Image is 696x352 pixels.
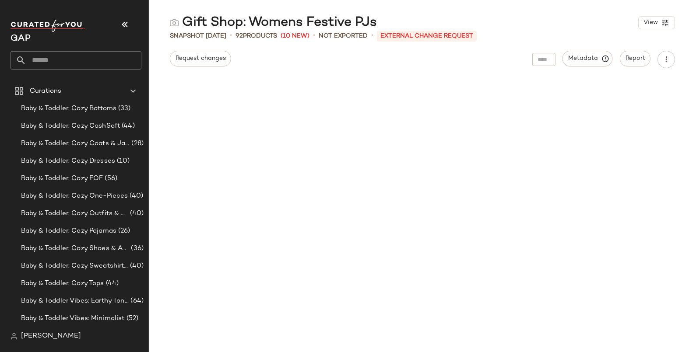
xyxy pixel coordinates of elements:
span: Baby & Toddler: Cozy Coats & Jackets [21,139,130,149]
span: (26) [116,226,130,236]
span: (40) [128,209,144,219]
span: Curations [30,86,61,96]
span: Baby & Toddler: Cozy CashSoft [21,121,120,131]
span: (40) [128,191,143,201]
span: Baby & Toddler: Cozy Shoes & Accessories [21,244,129,254]
img: svg%3e [11,333,18,340]
span: (33) [116,104,131,114]
span: Not Exported [319,31,368,41]
span: Snapshot [DATE] [170,31,226,41]
div: Products [236,31,277,41]
span: Request changes [175,55,226,62]
div: Gift Shop: Womens Festive PJs [170,14,377,31]
span: (44) [104,279,119,289]
span: View [643,19,658,26]
button: Metadata [562,51,613,66]
span: (56) [103,174,117,184]
span: (36) [129,244,144,254]
span: Current Company Name [11,34,31,43]
span: Baby & Toddler: Cozy Dresses [21,156,115,166]
span: Baby & Toddler: Cozy Outfits & Sets [21,209,128,219]
span: [PERSON_NAME] [21,331,81,342]
img: svg%3e [170,18,179,27]
span: (28) [130,139,144,149]
span: 92 [236,33,243,39]
span: Metadata [568,55,608,63]
span: Baby & Toddler Vibes: Earthy Tones [21,296,129,306]
span: • [230,31,232,41]
span: Baby & Toddler: Cozy Bottoms [21,104,116,114]
span: (44) [120,121,135,131]
span: • [371,31,373,41]
button: Request changes [170,51,231,66]
span: (64) [129,296,144,306]
img: cfy_white_logo.C9jOOHJF.svg [11,20,85,32]
span: • [313,31,315,41]
span: Baby & Toddler: Cozy Sweatshirts & Sweatpants [21,261,128,271]
span: Baby & Toddler Vibes: Minimalist [21,314,125,324]
span: Baby & Toddler: Cozy Tops [21,279,104,289]
span: Baby & Toddler: Cozy One-Pieces [21,191,128,201]
p: External Change Request [377,31,477,42]
button: Report [620,51,650,66]
span: (10) [115,156,130,166]
span: Report [625,55,645,62]
button: View [638,16,675,29]
span: (52) [125,314,139,324]
span: (10 New) [281,31,309,41]
span: Baby & Toddler: Cozy EOF [21,174,103,184]
span: (40) [128,261,144,271]
span: Baby & Toddler: Cozy Pajamas [21,226,116,236]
